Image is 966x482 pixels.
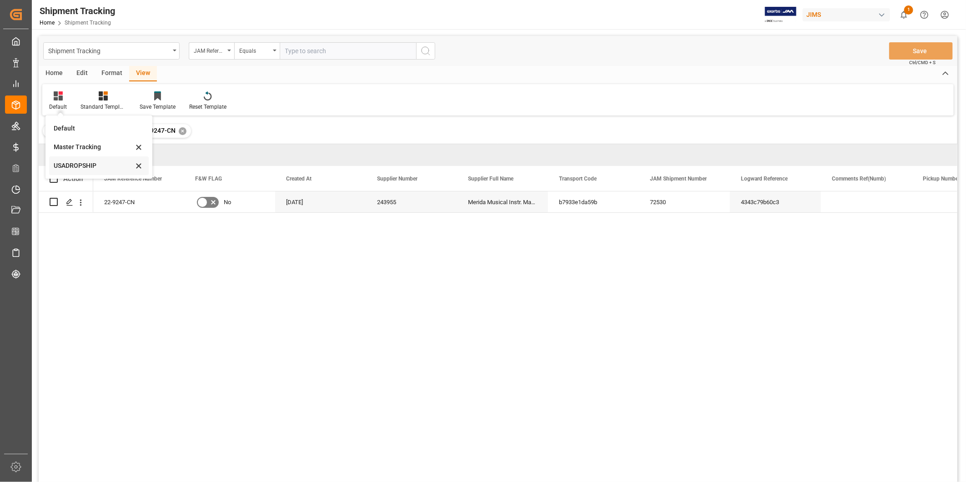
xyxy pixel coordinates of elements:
div: Home [39,66,70,81]
div: [DATE] [275,191,366,212]
div: JAM Reference Number [194,45,225,55]
div: Reset Template [189,103,226,111]
span: Supplier Full Name [468,176,513,182]
span: Supplier Number [377,176,418,182]
input: Type to search [280,42,416,60]
div: 243955 [366,191,457,212]
span: Logward Reference [741,176,788,182]
div: Default [54,124,133,133]
span: Transport Code [559,176,597,182]
span: Pickup Number [923,176,960,182]
div: 4343c79b60c3 [730,191,821,212]
div: Master Tracking [54,142,133,152]
button: Save [889,42,953,60]
div: ✕ [179,127,186,135]
div: Default [49,103,67,111]
span: Comments Ref(Numb) [832,176,886,182]
button: open menu [43,42,180,60]
div: JIMS [803,8,890,21]
span: JAM Shipment Number [650,176,707,182]
button: open menu [189,42,234,60]
div: Save Template [140,103,176,111]
div: Equals [239,45,270,55]
div: Press SPACE to select this row. [39,191,93,213]
div: 72530 [639,191,730,212]
a: Home [40,20,55,26]
div: Edit [70,66,95,81]
button: Help Center [914,5,935,25]
button: show 1 new notifications [894,5,914,25]
div: View [129,66,157,81]
span: No [224,192,231,213]
span: 22-9247-CN [141,127,176,134]
button: search button [416,42,435,60]
img: Exertis%20JAM%20-%20Email%20Logo.jpg_1722504956.jpg [765,7,796,23]
div: Shipment Tracking [48,45,170,56]
span: F&W FLAG [195,176,222,182]
div: Format [95,66,129,81]
span: 1 [904,5,913,15]
div: 22-9247-CN [93,191,184,212]
span: Ctrl/CMD + S [909,59,936,66]
div: Shipment Tracking [40,4,115,18]
button: open menu [234,42,280,60]
button: JIMS [803,6,894,23]
div: b7933e1da59b [548,191,639,212]
div: USADROPSHIP [54,161,133,171]
div: Merida Musical Instr. Manufacturing [457,191,548,212]
span: Created At [286,176,312,182]
div: Standard Templates [80,103,126,111]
